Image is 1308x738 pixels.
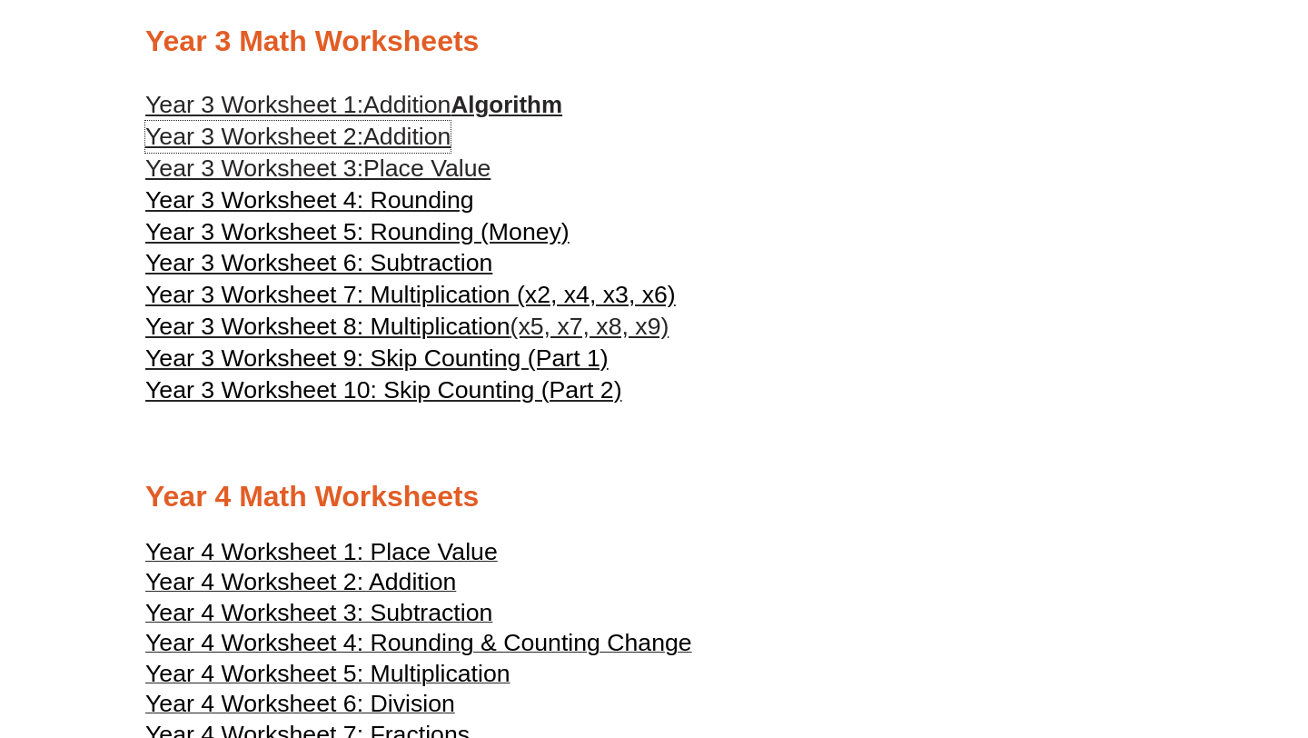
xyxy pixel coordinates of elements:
span: Year 4 Worksheet 5: Multiplication [145,660,510,687]
span: (x5, x7, x8, x9) [510,313,669,340]
span: Year 3 Worksheet 6: Subtraction [145,249,492,276]
span: Year 4 Worksheet 1: Place Value [145,538,498,565]
a: Year 4 Worksheet 4: Rounding & Counting Change [145,637,692,655]
a: Year 3 Worksheet 5: Rounding (Money) [145,216,570,248]
span: Year 3 Worksheet 4: Rounding [145,186,474,214]
span: Year 3 Worksheet 2: [145,123,363,150]
a: Year 4 Worksheet 1: Place Value [145,546,498,564]
a: Year 3 Worksheet 4: Rounding [145,184,474,216]
span: Addition [363,123,451,150]
a: Year 3 Worksheet 10: Skip Counting (Part 2) [145,374,622,406]
span: Year 4 Worksheet 3: Subtraction [145,599,492,626]
h2: Year 4 Math Worksheets [145,478,1163,516]
a: Year 4 Worksheet 3: Subtraction [145,607,492,625]
iframe: Chat Widget [996,533,1308,738]
span: Year 3 Worksheet 8: Multiplication [145,313,510,340]
span: Year 3 Worksheet 3: [145,155,363,182]
span: Year 3 Worksheet 9: Skip Counting (Part 1) [145,344,609,372]
span: Year 4 Worksheet 4: Rounding & Counting Change [145,629,692,656]
a: Year 4 Worksheet 6: Division [145,698,455,716]
span: Place Value [363,155,490,182]
a: Year 3 Worksheet 7: Multiplication (x2, x4, x3, x6) [145,279,676,311]
span: Year 3 Worksheet 7: Multiplication (x2, x4, x3, x6) [145,281,676,308]
span: Year 4 Worksheet 6: Division [145,690,455,717]
a: Year 4 Worksheet 5: Multiplication [145,668,510,686]
span: Year 4 Worksheet 2: Addition [145,568,456,595]
a: Year 3 Worksheet 3:Place Value [145,153,490,184]
a: Year 3 Worksheet 2:Addition [145,121,451,153]
span: Year 3 Worksheet 1: [145,91,363,118]
a: Year 3 Worksheet 6: Subtraction [145,247,492,279]
a: Year 4 Worksheet 2: Addition [145,576,456,594]
a: Year 3 Worksheet 8: Multiplication(x5, x7, x8, x9) [145,311,669,343]
span: Addition [363,91,451,118]
a: Year 3 Worksheet 9: Skip Counting (Part 1) [145,343,609,374]
span: Year 3 Worksheet 5: Rounding (Money) [145,218,570,245]
h2: Year 3 Math Worksheets [145,23,1163,61]
span: Year 3 Worksheet 10: Skip Counting (Part 2) [145,376,622,404]
a: Year 3 Worksheet 1:AdditionAlgorithm [145,91,562,118]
